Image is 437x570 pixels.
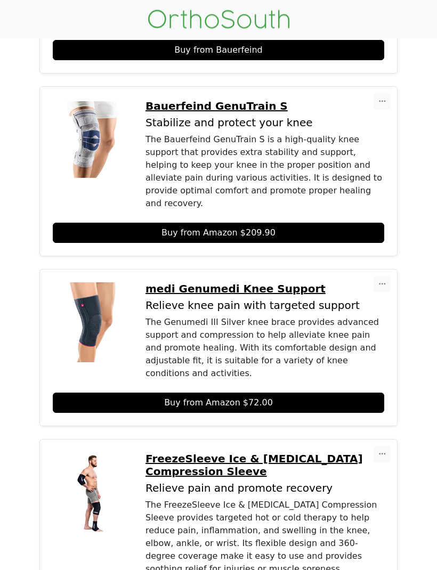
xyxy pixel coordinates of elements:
[145,300,384,312] p: Relieve knee pain with targeted support
[53,223,384,243] a: Buy from Amazon $209.90
[145,117,384,129] p: Stabilize and protect your knee
[145,483,384,495] p: Relieve pain and promote recovery
[53,100,133,180] img: Bauerfeind GenuTrain S
[53,283,133,363] img: medi Genumedi Knee Support
[145,100,384,113] a: Bauerfeind GenuTrain S
[148,10,289,29] img: OrthoSouth
[145,453,384,478] a: FreezeSleeve Ice & [MEDICAL_DATA] Compression Sleeve
[53,393,384,413] a: Buy from Amazon $72.00
[53,453,133,533] img: FreezeSleeve Ice & Heat Therapy Compression Sleeve
[145,283,384,296] a: medi Genumedi Knee Support
[145,316,384,380] div: The Genumedi III Silver knee brace provides advanced support and compression to help alleviate kn...
[145,134,384,210] div: The Bauerfeind GenuTrain S is a high-quality knee support that provides extra stability and suppo...
[53,40,384,61] a: Buy from Bauerfeind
